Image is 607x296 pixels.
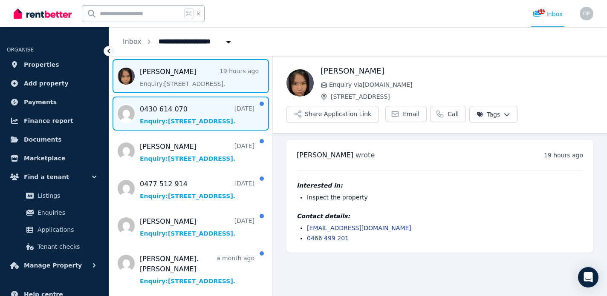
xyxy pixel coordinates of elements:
button: Share Application Link [286,106,379,123]
a: [PERSON_NAME].[PERSON_NAME]a month agoEnquiry:[STREET_ADDRESS]. [140,254,254,285]
span: Tenant checks [38,242,95,252]
button: Tags [469,106,517,123]
a: [EMAIL_ADDRESS][DOMAIN_NAME] [307,225,411,231]
span: Manage Property [24,260,82,270]
img: Khatryne Santoso [286,69,314,97]
a: 0466 499 201 [307,235,349,242]
span: Email [403,110,419,118]
a: Listings [10,187,98,204]
span: Properties [24,60,59,70]
div: Open Intercom Messenger [578,267,598,287]
a: Tenant checks [10,238,98,255]
a: Documents [7,131,102,148]
button: Find a tenant [7,168,102,185]
span: Enquiry via [DOMAIN_NAME] [329,80,593,89]
span: Payments [24,97,57,107]
a: Applications [10,221,98,238]
span: Documents [24,134,62,145]
a: Properties [7,56,102,73]
a: [PERSON_NAME]19 hours agoEnquiry:[STREET_ADDRESS]. [140,67,259,88]
span: Enquiries [38,208,95,218]
img: RentBetter [14,7,72,20]
span: Find a tenant [24,172,69,182]
span: 11 [538,9,545,14]
div: Inbox [533,10,563,18]
span: Marketplace [24,153,65,163]
span: [PERSON_NAME] [297,151,353,159]
h1: [PERSON_NAME] [321,65,593,77]
h4: Contact details: [297,212,583,220]
a: Enquiries [10,204,98,221]
a: Add property [7,75,102,92]
a: Call [430,106,466,122]
a: Email [385,106,427,122]
li: Inspect the property [307,193,583,202]
a: Finance report [7,112,102,129]
a: [PERSON_NAME][DATE]Enquiry:[STREET_ADDRESS]. [140,142,254,163]
a: 0430 614 070[DATE]Enquiry:[STREET_ADDRESS]. [140,104,254,125]
img: OSCAR PINEDA [580,7,593,20]
span: Call [448,110,459,118]
a: [PERSON_NAME][DATE]Enquiry:[STREET_ADDRESS]. [140,216,254,238]
span: [STREET_ADDRESS] [331,92,593,101]
span: Add property [24,78,69,88]
nav: Breadcrumb [109,27,246,56]
h4: Interested in: [297,181,583,190]
span: ORGANISE [7,47,34,53]
time: 19 hours ago [544,152,583,159]
a: Inbox [123,37,142,46]
span: Tags [477,110,500,119]
span: Listings [38,191,95,201]
span: Applications [38,225,95,235]
span: wrote [356,151,375,159]
span: Finance report [24,116,73,126]
button: Manage Property [7,257,102,274]
a: 0477 512 914[DATE]Enquiry:[STREET_ADDRESS]. [140,179,254,200]
a: Payments [7,94,102,111]
span: k [197,10,200,17]
a: Marketplace [7,150,102,167]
